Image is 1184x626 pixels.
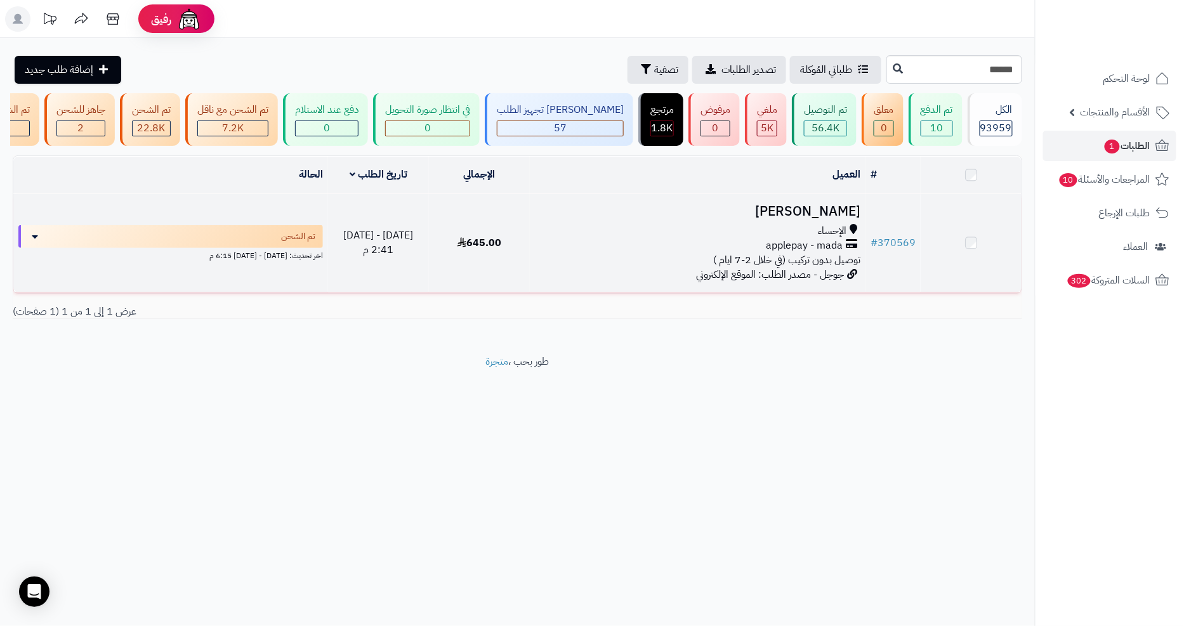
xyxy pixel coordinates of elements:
[151,11,171,27] span: رفيق
[818,224,846,238] span: الإحساء
[874,121,893,136] div: 0
[324,121,330,136] span: 0
[198,121,268,136] div: 7223
[424,121,431,136] span: 0
[1103,137,1150,155] span: الطلبات
[906,93,965,146] a: تم الدفع 10
[832,167,860,182] a: العميل
[42,93,117,146] a: جاهز للشحن 2
[497,121,623,136] div: 57
[222,121,244,136] span: 7.2K
[132,103,171,117] div: تم الشحن
[701,121,730,136] div: 0
[757,103,777,117] div: ملغي
[636,93,686,146] a: مرتجع 1.8K
[183,93,280,146] a: تم الشحن مع ناقل 7.2K
[980,103,1013,117] div: الكل
[1043,164,1176,195] a: المراجعات والأسئلة10
[176,6,202,32] img: ai-face.png
[497,103,624,117] div: [PERSON_NAME] تجهيز الطلب
[713,121,719,136] span: 0
[1058,171,1150,188] span: المراجعات والأسئلة
[133,121,170,136] div: 22810
[651,121,673,136] div: 1801
[1068,274,1091,288] span: 302
[280,93,371,146] a: دفع عند الاستلام 0
[650,103,674,117] div: مرتجع
[457,235,501,251] span: 645.00
[78,121,84,136] span: 2
[299,167,323,182] a: الحالة
[654,62,678,77] span: تصفية
[197,103,268,117] div: تم الشحن مع ناقل
[482,93,636,146] a: [PERSON_NAME] تجهيز الطلب 57
[701,103,730,117] div: مرفوض
[881,121,887,136] span: 0
[117,93,183,146] a: تم الشحن 22.8K
[800,62,852,77] span: طلباتي المُوكلة
[871,167,877,182] a: #
[1043,231,1176,262] a: العملاء
[295,103,358,117] div: دفع عند الاستلام
[18,248,323,261] div: اخر تحديث: [DATE] - [DATE] 6:15 م
[57,121,105,136] div: 2
[19,577,49,607] div: Open Intercom Messenger
[1043,131,1176,161] a: الطلبات1
[713,252,860,268] span: توصيل بدون تركيب (في خلال 2-7 ايام )
[1043,265,1176,296] a: السلات المتروكة302
[965,93,1025,146] a: الكل93959
[15,56,121,84] a: إضافة طلب جديد
[386,121,470,136] div: 0
[3,304,518,319] div: عرض 1 إلى 1 من 1 (1 صفحات)
[652,121,673,136] span: 1.8K
[34,6,65,35] a: تحديثات المنصة
[789,93,859,146] a: تم التوصيل 56.4K
[281,230,315,243] span: تم الشحن
[742,93,789,146] a: ملغي 5K
[25,62,93,77] span: إضافة طلب جديد
[1060,173,1077,187] span: 10
[344,228,414,258] span: [DATE] - [DATE] 2:41 م
[1105,140,1120,153] span: 1
[859,93,906,146] a: معلق 0
[871,235,916,251] a: #370569
[790,56,881,84] a: طلباتي المُوكلة
[921,103,953,117] div: تم الدفع
[350,167,407,182] a: تاريخ الطلب
[696,267,844,282] span: جوجل - مصدر الطلب: الموقع الإلكتروني
[804,103,847,117] div: تم التوصيل
[1043,63,1176,94] a: لوحة التحكم
[761,121,773,136] span: 5K
[686,93,742,146] a: مرفوض 0
[554,121,567,136] span: 57
[385,103,470,117] div: في انتظار صورة التحويل
[486,354,509,369] a: متجرة
[138,121,166,136] span: 22.8K
[1099,204,1150,222] span: طلبات الإرجاع
[1103,70,1150,88] span: لوحة التحكم
[56,103,105,117] div: جاهز للشحن
[1043,198,1176,228] a: طلبات الإرجاع
[692,56,786,84] a: تصدير الطلبات
[931,121,944,136] span: 10
[464,167,496,182] a: الإجمالي
[758,121,777,136] div: 4954
[535,204,860,219] h3: [PERSON_NAME]
[1081,103,1150,121] span: الأقسام والمنتجات
[874,103,894,117] div: معلق
[1124,238,1148,256] span: العملاء
[921,121,952,136] div: 10
[805,121,846,136] div: 56415
[980,121,1012,136] span: 93959
[1067,271,1150,289] span: السلات المتروكة
[371,93,482,146] a: في انتظار صورة التحويل 0
[766,238,843,253] span: applepay - mada
[812,121,839,136] span: 56.4K
[721,62,776,77] span: تصدير الطلبات
[871,235,878,251] span: #
[628,56,688,84] button: تصفية
[296,121,358,136] div: 0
